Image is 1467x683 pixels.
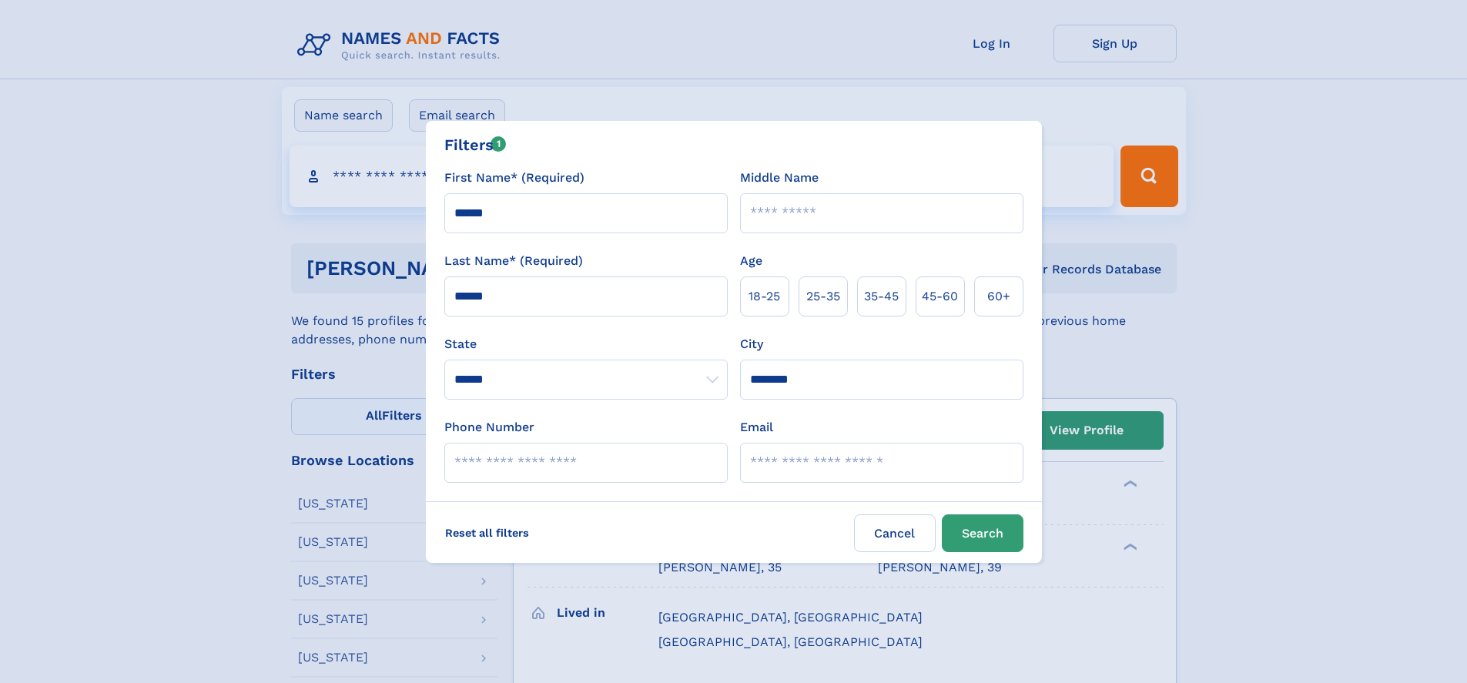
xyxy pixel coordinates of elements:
[749,287,780,306] span: 18‑25
[444,335,728,353] label: State
[942,514,1023,552] button: Search
[435,514,539,551] label: Reset all filters
[444,418,534,437] label: Phone Number
[444,252,583,270] label: Last Name* (Required)
[740,169,819,187] label: Middle Name
[864,287,899,306] span: 35‑45
[740,335,763,353] label: City
[922,287,958,306] span: 45‑60
[987,287,1010,306] span: 60+
[806,287,840,306] span: 25‑35
[740,418,773,437] label: Email
[854,514,936,552] label: Cancel
[444,169,584,187] label: First Name* (Required)
[740,252,762,270] label: Age
[444,133,507,156] div: Filters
